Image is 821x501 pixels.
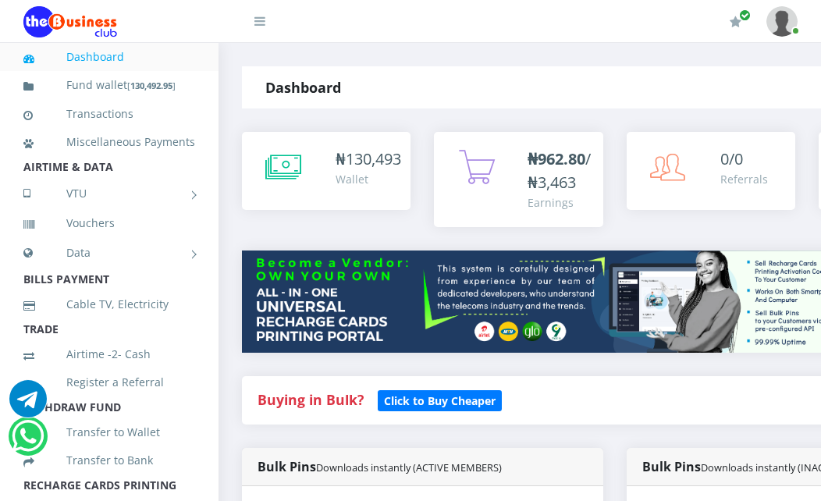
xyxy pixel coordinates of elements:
a: Fund wallet[130,492.95] [23,67,195,104]
small: [ ] [127,80,176,91]
a: Transactions [23,96,195,132]
a: Airtime -2- Cash [23,336,195,372]
b: 130,492.95 [130,80,172,91]
strong: Bulk Pins [258,458,502,475]
img: Logo [23,6,117,37]
a: ₦130,493 Wallet [242,132,410,210]
a: Click to Buy Cheaper [378,390,502,409]
a: VTU [23,174,195,213]
span: 130,493 [346,148,401,169]
a: Dashboard [23,39,195,75]
span: Renew/Upgrade Subscription [739,9,751,21]
a: Vouchers [23,205,195,241]
b: Click to Buy Cheaper [384,393,496,408]
div: Wallet [336,171,401,187]
a: Chat for support [9,392,47,417]
div: Earnings [528,194,591,211]
div: Referrals [720,171,768,187]
a: Transfer to Wallet [23,414,195,450]
a: Miscellaneous Payments [23,124,195,160]
strong: Dashboard [265,78,341,97]
a: 0/0 Referrals [627,132,795,210]
a: Cable TV, Electricity [23,286,195,322]
strong: Buying in Bulk? [258,390,364,409]
img: User [766,6,798,37]
span: /₦3,463 [528,148,591,193]
a: Data [23,233,195,272]
a: Register a Referral [23,364,195,400]
small: Downloads instantly (ACTIVE MEMBERS) [316,460,502,474]
a: Transfer to Bank [23,442,195,478]
div: ₦ [336,147,401,171]
i: Renew/Upgrade Subscription [730,16,741,28]
a: Chat for support [12,429,44,455]
span: 0/0 [720,148,743,169]
a: ₦962.80/₦3,463 Earnings [434,132,602,227]
b: ₦962.80 [528,148,585,169]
